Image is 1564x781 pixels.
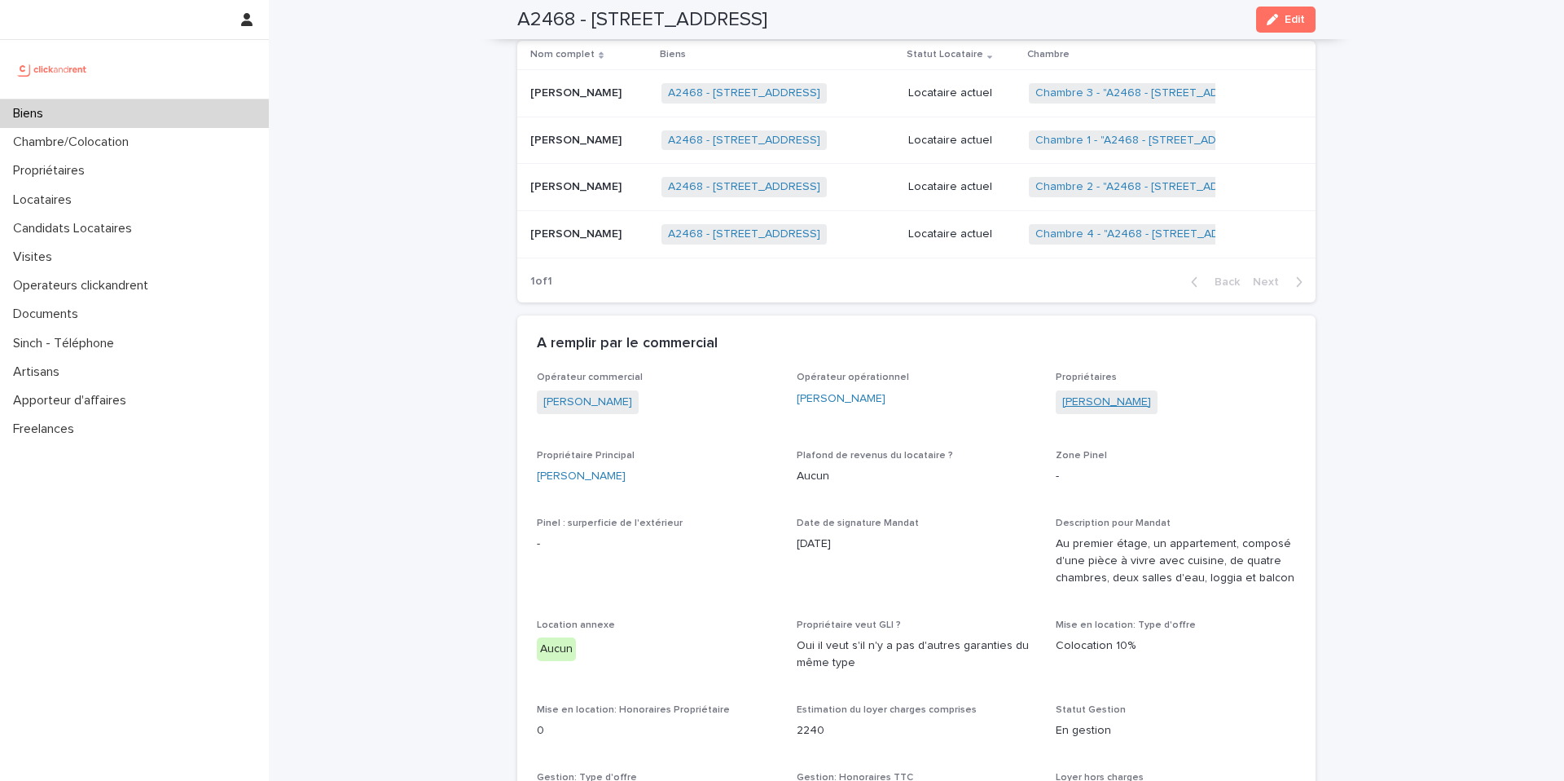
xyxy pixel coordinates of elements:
[517,69,1316,117] tr: [PERSON_NAME][PERSON_NAME] A2468 - [STREET_ADDRESS] Locataire actuelChambre 3 - "A2468 - [STREET_...
[1035,134,1260,148] a: Chambre 1 - "A2468 - [STREET_ADDRESS]"
[1035,86,1263,100] a: Chambre 3 - "A2468 - [STREET_ADDRESS]"
[537,518,683,528] span: Pinel : surperficie de l'extérieur
[537,705,730,715] span: Mise en location: Honoraires Propriétaire
[1056,518,1171,528] span: Description pour Mandat
[530,130,625,148] p: [PERSON_NAME]
[1027,46,1070,64] p: Chambre
[7,307,91,322] p: Documents
[7,421,87,437] p: Freelances
[1035,227,1263,241] a: Chambre 4 - "A2468 - [STREET_ADDRESS]"
[537,373,643,382] span: Opérateur commercial
[7,364,72,380] p: Artisans
[537,620,615,630] span: Location annexe
[1035,180,1263,194] a: Chambre 2 - "A2468 - [STREET_ADDRESS]"
[7,393,139,408] p: Apporteur d'affaires
[7,163,98,179] p: Propriétaires
[530,83,625,100] p: [PERSON_NAME]
[537,722,777,739] p: 0
[1056,536,1296,586] p: Au premier étage, un appartement, composé d'une pièce à vivre avec cuisine, de quatre chambres, d...
[517,211,1316,258] tr: [PERSON_NAME][PERSON_NAME] A2468 - [STREET_ADDRESS] Locataire actuelChambre 4 - "A2468 - [STREET_...
[7,278,161,293] p: Operateurs clickandrent
[1253,276,1289,288] span: Next
[1056,620,1196,630] span: Mise en location: Type d'offre
[517,164,1316,211] tr: [PERSON_NAME][PERSON_NAME] A2468 - [STREET_ADDRESS] Locataire actuelChambre 2 - "A2468 - [STREET_...
[530,177,625,194] p: [PERSON_NAME]
[537,451,635,461] span: Propriétaire Principal
[517,117,1316,164] tr: [PERSON_NAME][PERSON_NAME] A2468 - [STREET_ADDRESS] Locataire actuelChambre 1 - "A2468 - [STREET_...
[1056,705,1126,715] span: Statut Gestion
[668,180,820,194] a: A2468 - [STREET_ADDRESS]
[908,134,1016,148] p: Locataire actuel
[908,227,1016,241] p: Locataire actuel
[907,46,983,64] p: Statut Locataire
[1056,722,1296,739] p: En gestion
[1246,275,1316,289] button: Next
[7,336,127,351] p: Sinch - Téléphone
[797,620,901,630] span: Propriétaire veut GLI ?
[797,722,1037,739] p: 2240
[668,134,820,148] a: A2468 - [STREET_ADDRESS]
[797,390,885,408] a: [PERSON_NAME]
[1056,468,1296,485] p: -
[797,468,1037,485] p: Aucun
[517,262,565,302] p: 1 of 1
[797,638,1037,672] p: Oui il veut s'il n'y a pas d'autres garanties du même type
[537,536,777,553] p: -
[1056,638,1296,655] p: Colocation 10%
[7,249,65,265] p: Visites
[797,536,1037,553] p: [DATE]
[1056,451,1107,461] span: Zone Pinel
[1256,7,1316,33] button: Edit
[1056,373,1117,382] span: Propriétaires
[1205,276,1240,288] span: Back
[797,705,977,715] span: Estimation du loyer charges comprises
[797,518,919,528] span: Date de signature Mandat
[543,394,632,411] a: [PERSON_NAME]
[537,335,718,353] h2: A remplir par le commercial
[797,373,909,382] span: Opérateur opérationnel
[660,46,686,64] p: Biens
[668,86,820,100] a: A2468 - [STREET_ADDRESS]
[537,638,576,661] div: Aucun
[13,53,92,86] img: UCB0brd3T0yccxBKYDjQ
[537,468,626,485] a: [PERSON_NAME]
[797,451,953,461] span: Plafond de revenus du locataire ?
[908,180,1016,194] p: Locataire actuel
[7,192,85,208] p: Locataires
[7,221,145,236] p: Candidats Locataires
[517,8,767,32] h2: A2468 - [STREET_ADDRESS]
[1062,394,1151,411] a: [PERSON_NAME]
[1178,275,1246,289] button: Back
[7,106,56,121] p: Biens
[908,86,1016,100] p: Locataire actuel
[1285,14,1305,25] span: Edit
[668,227,820,241] a: A2468 - [STREET_ADDRESS]
[530,46,595,64] p: Nom complet
[7,135,142,150] p: Chambre/Colocation
[530,224,625,241] p: [PERSON_NAME]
